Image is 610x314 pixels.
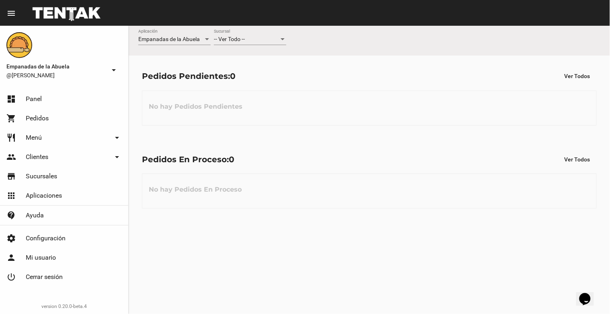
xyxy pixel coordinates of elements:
[142,70,236,83] div: Pedidos Pendientes:
[576,282,602,306] iframe: chat widget
[26,95,42,103] span: Panel
[26,273,63,281] span: Cerrar sesión
[6,211,16,220] mat-icon: contact_support
[6,8,16,18] mat-icon: menu
[6,152,16,162] mat-icon: people
[26,254,56,262] span: Mi usuario
[6,133,16,143] mat-icon: restaurant
[558,152,597,167] button: Ver Todos
[138,36,200,42] span: Empanadas de la Abuela
[26,211,44,219] span: Ayuda
[6,233,16,243] mat-icon: settings
[565,156,590,163] span: Ver Todos
[6,114,16,123] mat-icon: shopping_cart
[142,153,234,166] div: Pedidos En Proceso:
[558,69,597,83] button: Ver Todos
[142,178,248,202] h3: No hay Pedidos En Proceso
[6,62,106,71] span: Empanadas de la Abuela
[565,73,590,79] span: Ver Todos
[26,114,49,122] span: Pedidos
[142,95,249,119] h3: No hay Pedidos Pendientes
[109,65,119,75] mat-icon: arrow_drop_down
[112,152,122,162] mat-icon: arrow_drop_down
[26,234,66,242] span: Configuración
[6,71,106,79] span: @[PERSON_NAME]
[26,134,42,142] span: Menú
[26,172,57,180] span: Sucursales
[6,253,16,262] mat-icon: person
[6,171,16,181] mat-icon: store
[6,32,32,58] img: f0136945-ed32-4f7c-91e3-a375bc4bb2c5.png
[229,155,234,164] span: 0
[214,36,245,42] span: -- Ver Todo --
[6,272,16,282] mat-icon: power_settings_new
[6,191,16,200] mat-icon: apps
[26,153,48,161] span: Clientes
[112,133,122,143] mat-icon: arrow_drop_down
[230,71,236,81] span: 0
[6,94,16,104] mat-icon: dashboard
[26,192,62,200] span: Aplicaciones
[6,302,122,310] div: version 0.20.0-beta.4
